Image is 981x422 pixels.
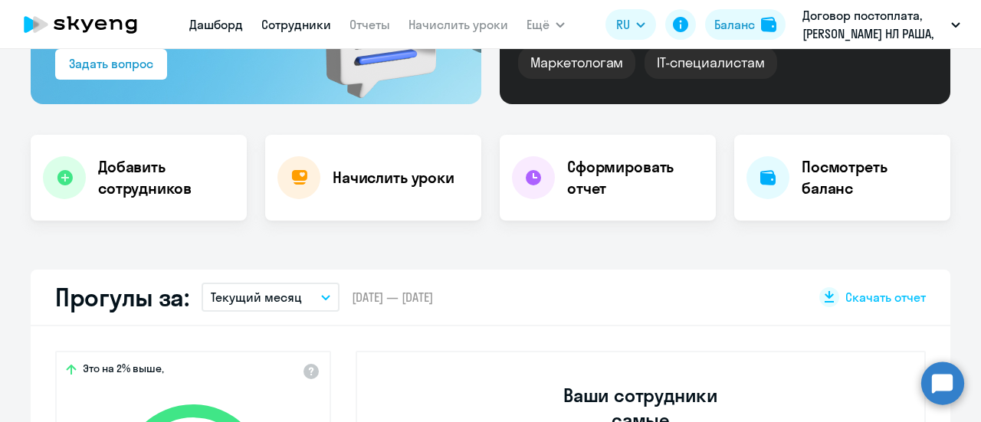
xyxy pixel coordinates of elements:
span: Ещё [527,15,550,34]
img: balance [761,17,776,32]
button: Договор постоплата, [PERSON_NAME] НЛ РАША, ООО [795,6,968,43]
h2: Прогулы за: [55,282,189,312]
div: IT-специалистам [645,47,776,79]
span: Скачать отчет [845,289,926,306]
h4: Посмотреть баланс [802,156,938,199]
div: Баланс [714,15,755,34]
span: RU [616,15,630,34]
a: Дашборд [189,17,243,32]
div: Маркетологам [518,47,635,79]
button: Задать вопрос [55,49,167,80]
h4: Добавить сотрудников [98,156,235,199]
p: Текущий месяц [211,288,302,306]
button: RU [605,9,656,40]
button: Балансbalance [705,9,786,40]
button: Текущий месяц [202,283,340,312]
a: Отчеты [349,17,390,32]
button: Ещё [527,9,565,40]
div: Задать вопрос [69,54,153,73]
h4: Начислить уроки [333,167,454,188]
h4: Сформировать отчет [567,156,704,199]
span: Это на 2% выше, [83,361,164,380]
span: [DATE] — [DATE] [352,289,433,306]
a: Начислить уроки [408,17,508,32]
a: Сотрудники [261,17,331,32]
p: Договор постоплата, [PERSON_NAME] НЛ РАША, ООО [802,6,945,43]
